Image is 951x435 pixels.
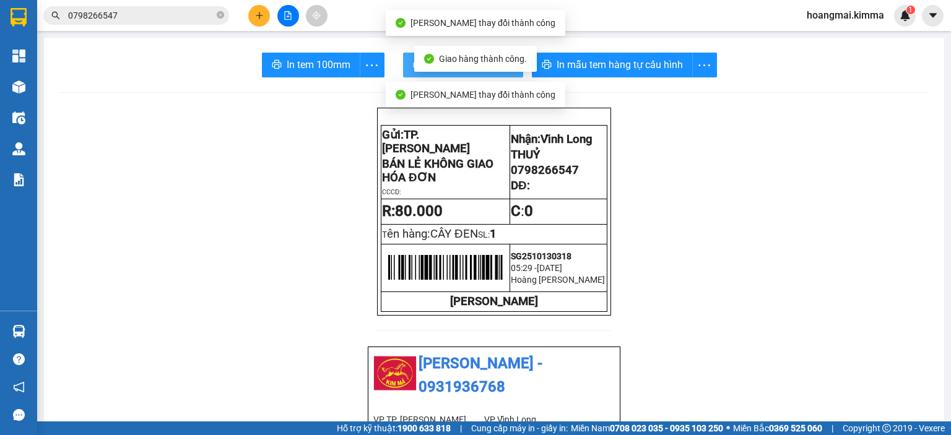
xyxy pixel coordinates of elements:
[373,352,417,395] img: logo.jpg
[382,157,493,184] span: BÁN LẺ KHÔNG GIAO HÓA ĐƠN
[382,188,401,196] span: CCCD:
[396,18,406,28] span: check-circle
[12,142,25,155] img: warehouse-icon
[478,230,490,239] span: SL:
[769,423,822,433] strong: 0369 525 060
[248,5,270,27] button: plus
[360,58,384,73] span: more
[13,409,25,421] span: message
[217,10,224,22] span: close-circle
[692,53,717,77] button: more
[373,413,484,426] li: VP TP. [PERSON_NAME]
[511,163,579,177] span: 0798266547
[12,111,25,124] img: warehouse-icon
[524,202,533,220] span: 0
[68,9,214,22] input: Tìm tên, số ĐT hoặc mã đơn
[12,173,25,186] img: solution-icon
[312,11,321,20] span: aim
[922,5,944,27] button: caret-down
[403,53,523,77] button: printerIn biên nhận 80mm
[277,5,299,27] button: file-add
[511,132,593,146] span: Nhận:
[557,57,683,72] span: In mẫu tem hàng tự cấu hình
[12,80,25,93] img: warehouse-icon
[542,59,552,71] span: printer
[13,353,25,365] span: question-circle
[511,263,537,273] span: 05:29 -
[693,58,716,73] span: more
[490,227,497,241] span: 1
[439,54,527,64] span: Giao hàng thành công.
[410,90,555,100] span: [PERSON_NAME] thay đổi thành công
[471,421,568,435] span: Cung cấp máy in - giấy in:
[12,50,25,62] img: dashboard-icon
[337,421,451,435] span: Hỗ trợ kỹ thuật:
[287,57,350,72] span: In tem 100mm
[797,7,894,23] span: hoangmai.kimma
[511,202,533,220] span: :
[900,10,911,21] img: icon-new-feature
[395,202,443,220] span: 80.000
[284,11,292,20] span: file-add
[610,423,723,433] strong: 0708 023 035 - 0935 103 250
[541,132,593,146] span: Vĩnh Long
[12,325,25,338] img: warehouse-icon
[424,54,434,64] span: check-circle
[360,53,384,77] button: more
[410,18,555,28] span: [PERSON_NAME] thay đổi thành công
[262,53,360,77] button: printerIn tem 100mm
[733,421,822,435] span: Miền Bắc
[484,413,595,426] li: VP Vĩnh Long
[927,10,939,21] span: caret-down
[382,128,470,155] span: TP. [PERSON_NAME]
[906,6,915,14] sup: 1
[13,381,25,393] span: notification
[382,128,470,155] span: Gửi:
[217,11,224,19] span: close-circle
[382,230,477,239] span: T
[460,421,462,435] span: |
[511,251,571,261] span: SG2510130318
[397,423,451,433] strong: 1900 633 818
[450,295,538,308] strong: [PERSON_NAME]
[255,11,264,20] span: plus
[532,53,693,77] button: printerIn mẫu tem hàng tự cấu hình
[537,263,562,273] span: [DATE]
[571,421,723,435] span: Miền Nam
[726,426,730,431] span: ⚪️
[11,8,27,27] img: logo-vxr
[430,227,477,241] span: CÂY ĐEN
[396,90,406,100] span: check-circle
[382,202,443,220] strong: R:
[51,11,60,20] span: search
[387,227,477,241] span: ên hàng:
[882,424,891,433] span: copyright
[511,275,605,285] span: Hoàng [PERSON_NAME]
[272,59,282,71] span: printer
[306,5,328,27] button: aim
[511,202,521,220] strong: C
[908,6,913,14] span: 1
[511,148,540,162] span: THUỶ
[511,179,529,192] span: DĐ:
[413,59,423,71] span: printer
[373,352,615,398] li: [PERSON_NAME] - 0931936768
[832,421,833,435] span: |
